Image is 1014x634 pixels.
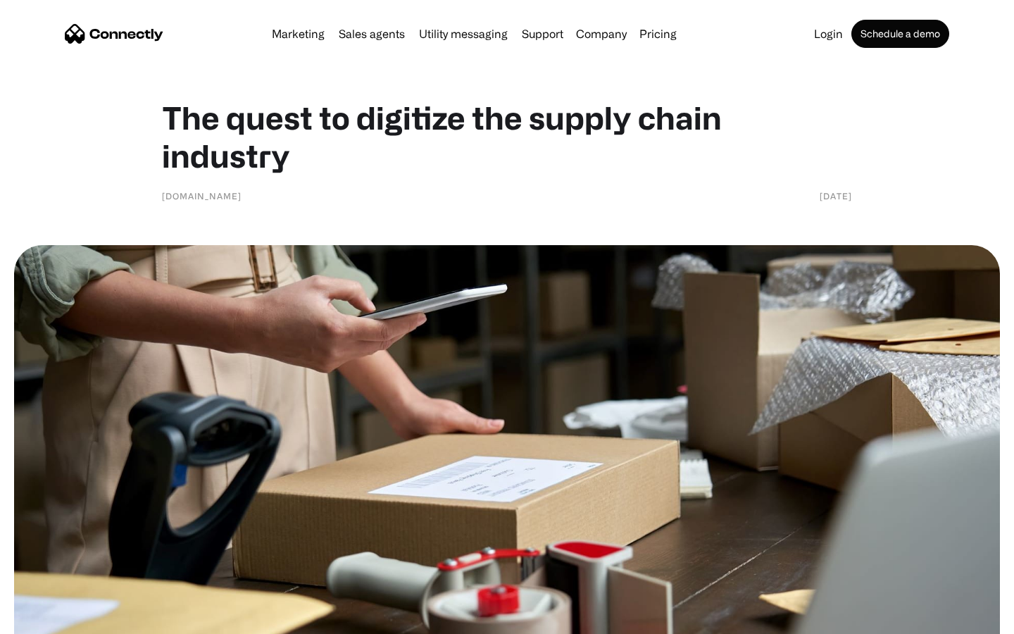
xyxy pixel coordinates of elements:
[516,28,569,39] a: Support
[576,24,627,44] div: Company
[266,28,330,39] a: Marketing
[333,28,411,39] a: Sales agents
[162,99,852,175] h1: The quest to digitize the supply chain industry
[162,189,242,203] div: [DOMAIN_NAME]
[820,189,852,203] div: [DATE]
[808,28,849,39] a: Login
[634,28,682,39] a: Pricing
[28,609,84,629] ul: Language list
[851,20,949,48] a: Schedule a demo
[14,609,84,629] aside: Language selected: English
[413,28,513,39] a: Utility messaging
